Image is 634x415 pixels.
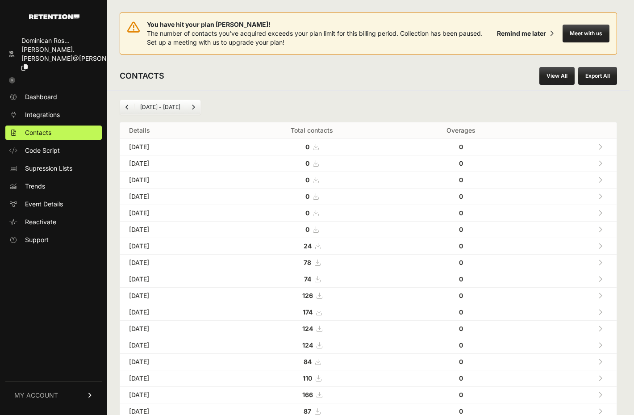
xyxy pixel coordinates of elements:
[459,242,463,250] strong: 0
[459,391,463,398] strong: 0
[5,143,102,158] a: Code Script
[120,387,228,403] td: [DATE]
[459,209,463,217] strong: 0
[459,176,463,184] strong: 0
[459,259,463,266] strong: 0
[459,193,463,200] strong: 0
[459,358,463,365] strong: 0
[120,354,228,370] td: [DATE]
[459,308,463,316] strong: 0
[120,337,228,354] td: [DATE]
[186,100,200,114] a: Next
[459,143,463,151] strong: 0
[459,292,463,299] strong: 0
[5,215,102,229] a: Reactivate
[303,308,313,316] strong: 174
[459,374,463,382] strong: 0
[5,179,102,193] a: Trends
[120,122,228,139] th: Details
[459,226,463,233] strong: 0
[304,358,312,365] strong: 84
[5,197,102,211] a: Event Details
[539,67,575,85] a: View All
[305,193,309,200] strong: 0
[120,255,228,271] td: [DATE]
[303,374,321,382] a: 110
[120,288,228,304] td: [DATE]
[120,222,228,238] td: [DATE]
[228,122,396,139] th: Total contacts
[459,341,463,349] strong: 0
[303,374,312,382] strong: 110
[304,259,311,266] strong: 78
[120,139,228,155] td: [DATE]
[304,407,311,415] strong: 87
[14,391,58,400] span: MY ACCOUNT
[302,391,322,398] a: 166
[304,358,321,365] a: 84
[305,176,309,184] strong: 0
[305,226,309,233] strong: 0
[578,67,617,85] button: Export All
[304,407,320,415] a: 87
[25,200,63,209] span: Event Details
[5,126,102,140] a: Contacts
[21,36,136,45] div: Dominican Ros...
[396,122,526,139] th: Overages
[302,325,322,332] a: 124
[25,164,72,173] span: Supression Lists
[25,128,51,137] span: Contacts
[459,325,463,332] strong: 0
[5,34,102,75] a: Dominican Ros... [PERSON_NAME].[PERSON_NAME]@[PERSON_NAME]...
[25,182,45,191] span: Trends
[304,275,311,283] strong: 74
[304,242,312,250] strong: 24
[120,70,164,82] h2: CONTACTS
[563,25,609,42] button: Meet with us
[305,159,309,167] strong: 0
[120,172,228,189] td: [DATE]
[304,275,320,283] a: 74
[120,271,228,288] td: [DATE]
[120,238,228,255] td: [DATE]
[5,90,102,104] a: Dashboard
[302,341,322,349] a: 124
[120,189,228,205] td: [DATE]
[303,308,321,316] a: 174
[302,292,313,299] strong: 126
[120,321,228,337] td: [DATE]
[25,218,56,226] span: Reactivate
[304,242,321,250] a: 24
[25,110,60,119] span: Integrations
[120,155,228,172] td: [DATE]
[459,275,463,283] strong: 0
[29,14,79,19] img: Retention.com
[459,159,463,167] strong: 0
[305,143,309,151] strong: 0
[25,92,57,101] span: Dashboard
[25,146,60,155] span: Code Script
[497,29,546,38] div: Remind me later
[134,104,186,111] li: [DATE] - [DATE]
[302,391,313,398] strong: 166
[21,46,136,62] span: [PERSON_NAME].[PERSON_NAME]@[PERSON_NAME]...
[302,292,322,299] a: 126
[493,25,557,42] button: Remind me later
[120,370,228,387] td: [DATE]
[459,407,463,415] strong: 0
[304,259,320,266] a: 78
[5,233,102,247] a: Support
[147,20,493,29] span: You have hit your plan [PERSON_NAME]!
[25,235,49,244] span: Support
[120,100,134,114] a: Previous
[5,108,102,122] a: Integrations
[5,381,102,409] a: MY ACCOUNT
[302,325,313,332] strong: 124
[5,161,102,176] a: Supression Lists
[120,205,228,222] td: [DATE]
[305,209,309,217] strong: 0
[302,341,313,349] strong: 124
[147,29,483,46] span: The number of contacts you've acquired exceeds your plan limit for this billing period. Collectio...
[120,304,228,321] td: [DATE]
